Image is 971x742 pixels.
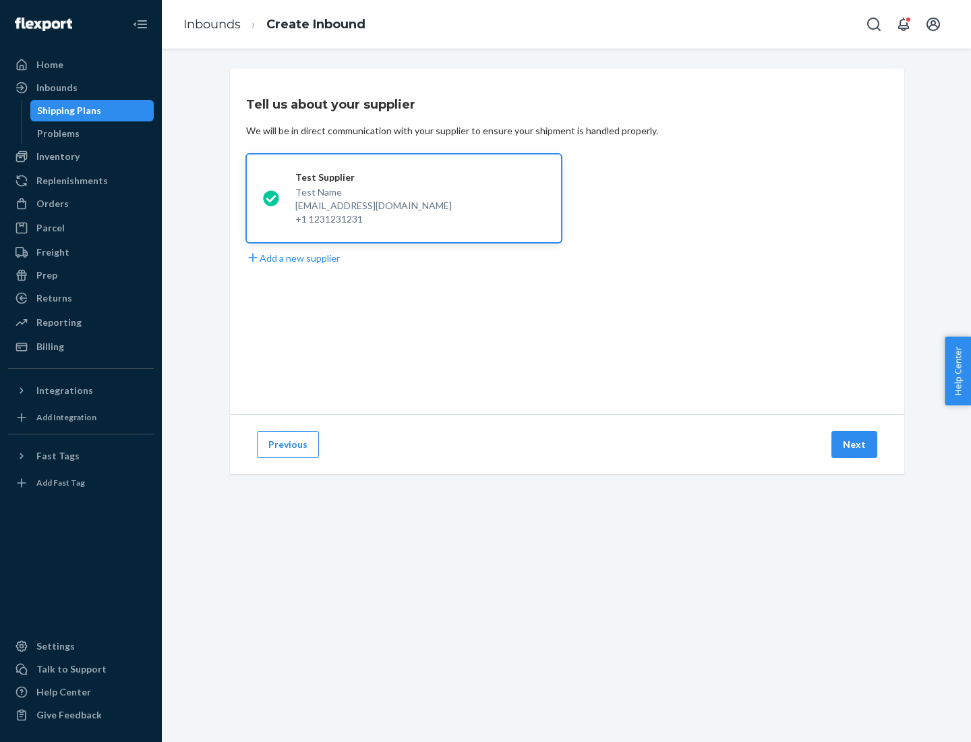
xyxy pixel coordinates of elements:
div: Add Fast Tag [36,477,85,488]
a: Shipping Plans [30,100,154,121]
button: Open account menu [920,11,947,38]
a: Help Center [8,681,154,703]
a: Returns [8,287,154,309]
button: Add a new supplier [246,251,340,265]
ol: breadcrumbs [173,5,376,45]
a: Freight [8,241,154,263]
button: Help Center [945,337,971,405]
button: Close Navigation [127,11,154,38]
div: We will be in direct communication with your supplier to ensure your shipment is handled properly. [246,124,658,138]
button: Previous [257,431,319,458]
div: Talk to Support [36,662,107,676]
a: Orders [8,193,154,215]
div: Add Integration [36,411,96,423]
a: Parcel [8,217,154,239]
button: Next [831,431,877,458]
div: Settings [36,639,75,653]
a: Prep [8,264,154,286]
a: Add Fast Tag [8,472,154,494]
img: Flexport logo [15,18,72,31]
div: Inbounds [36,81,78,94]
a: Replenishments [8,170,154,192]
a: Settings [8,635,154,657]
div: Returns [36,291,72,305]
div: Give Feedback [36,708,102,722]
div: Home [36,58,63,72]
div: Inventory [36,150,80,163]
h3: Tell us about your supplier [246,96,415,113]
div: Orders [36,197,69,210]
div: Integrations [36,384,93,397]
a: Add Integration [8,407,154,428]
a: Inventory [8,146,154,167]
div: Replenishments [36,174,108,188]
a: Billing [8,336,154,358]
div: Billing [36,340,64,353]
div: Help Center [36,685,91,699]
a: Create Inbound [266,17,365,32]
div: Shipping Plans [37,104,101,117]
a: Problems [30,123,154,144]
button: Give Feedback [8,704,154,726]
button: Integrations [8,380,154,401]
div: Parcel [36,221,65,235]
button: Open notifications [890,11,917,38]
a: Inbounds [183,17,241,32]
div: Freight [36,246,69,259]
div: Problems [37,127,80,140]
button: Fast Tags [8,445,154,467]
a: Reporting [8,312,154,333]
a: Inbounds [8,77,154,98]
div: Fast Tags [36,449,80,463]
button: Open Search Box [860,11,887,38]
a: Home [8,54,154,76]
div: Reporting [36,316,82,329]
a: Talk to Support [8,658,154,680]
div: Prep [36,268,57,282]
